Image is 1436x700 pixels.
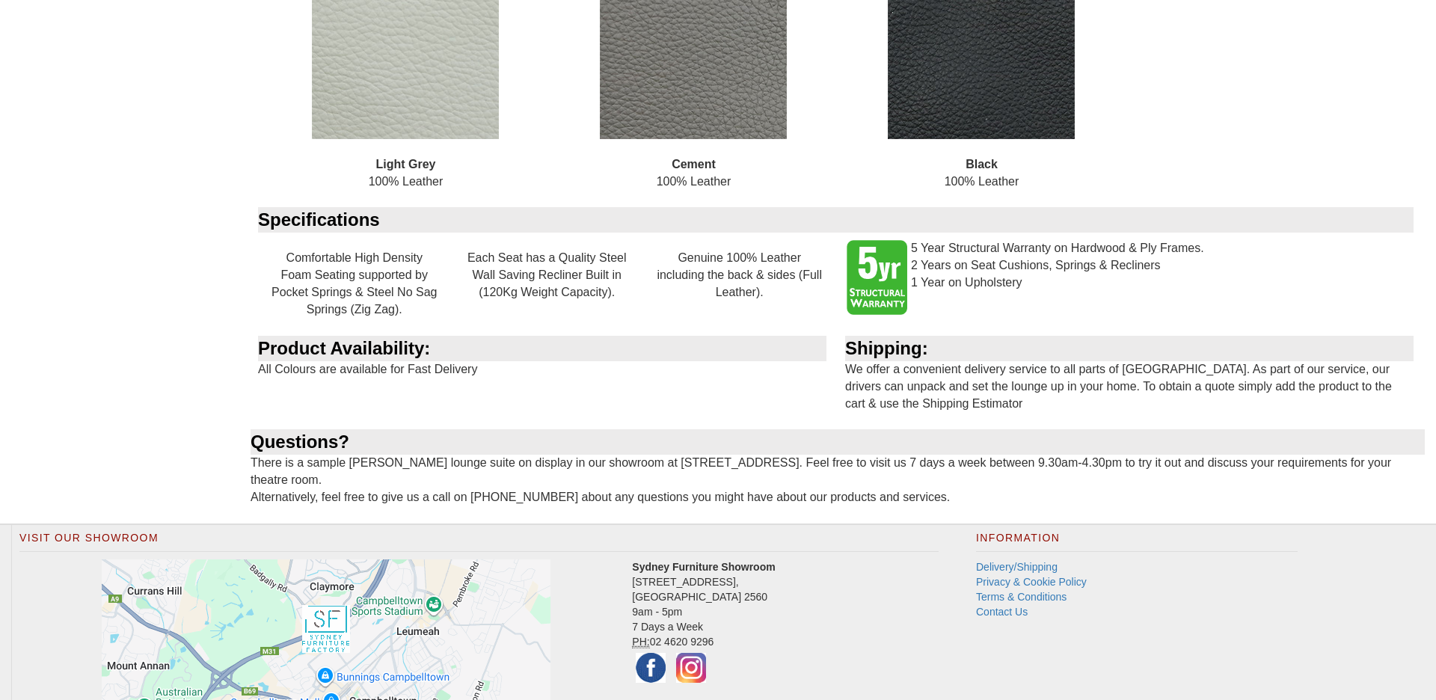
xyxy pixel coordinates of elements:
div: All Colours are available for Fast Delivery [251,336,838,396]
a: Privacy & Cookie Policy [976,576,1087,588]
strong: Sydney Furniture Showroom [632,561,775,573]
a: Delivery/Shipping [976,561,1058,573]
h2: Information [976,532,1298,552]
img: Instagram [672,649,710,687]
b: Light Grey [375,158,435,171]
b: Cement [672,158,716,171]
a: Contact Us [976,606,1028,618]
img: Facebook [632,649,669,687]
div: 5 Year Structural Warranty on Hardwood & Ply Frames. 2 Years on Seat Cushions, Springs & Recliner... [835,233,1221,322]
b: Black [966,158,998,171]
div: Shipping: [845,336,1414,361]
div: Each Seat has a Quality Steel Wall Saving Recliner Built in (120Kg Weight Capacity). [450,233,642,318]
div: Genuine 100% Leather including the back & sides (Full Leather). [643,233,835,318]
div: Comfortable High Density Foam Seating supported by Pocket Springs & Steel No Sag Springs (Zig Zag). [258,233,450,335]
div: Questions? [251,429,1425,455]
abbr: Phone [632,636,649,648]
div: We offer a convenient delivery service to all parts of [GEOGRAPHIC_DATA]. As part of our service,... [838,336,1425,430]
img: 5 Year Structural Warranty [847,240,907,315]
a: Terms & Conditions [976,591,1067,603]
h2: Visit Our Showroom [19,532,939,552]
div: Product Availability: [258,336,826,361]
div: Specifications [258,207,1414,233]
